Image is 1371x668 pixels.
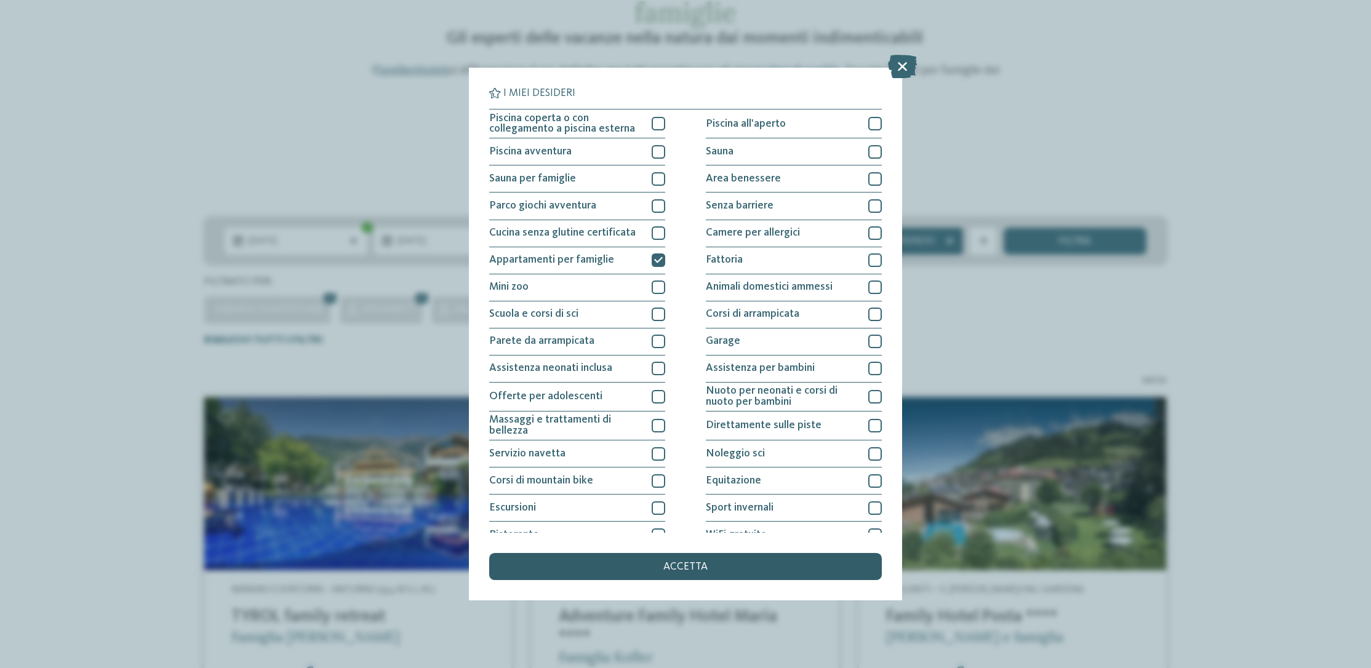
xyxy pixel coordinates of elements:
span: Ristorante [489,530,539,541]
span: Noleggio sci [706,448,765,459]
span: Nuoto per neonati e corsi di nuoto per bambini [706,386,858,407]
span: Piscina coperta o con collegamento a piscina esterna [489,113,642,135]
span: Direttamente sulle piste [706,420,821,431]
span: Assistenza neonati inclusa [489,363,612,374]
span: Piscina avventura [489,146,572,157]
span: Appartamenti per famiglie [489,255,614,266]
span: Mini zoo [489,282,529,293]
span: Garage [706,336,740,347]
span: accetta [663,562,708,573]
span: Senza barriere [706,201,773,212]
span: Camere per allergici [706,228,800,239]
span: Scuola e corsi di sci [489,309,578,320]
span: Sauna [706,146,733,157]
span: Corsi di arrampicata [706,309,799,320]
span: Assistenza per bambini [706,363,815,374]
span: Massaggi e trattamenti di bellezza [489,415,642,436]
span: Servizio navetta [489,448,566,459]
span: I miei desideri [503,88,575,99]
span: Parco giochi avventura [489,201,596,212]
span: Cucina senza glutine certificata [489,228,636,239]
span: Area benessere [706,173,781,185]
span: Equitazione [706,475,761,487]
span: Sport invernali [706,503,773,514]
span: Offerte per adolescenti [489,391,602,402]
span: Parete da arrampicata [489,336,594,347]
span: Corsi di mountain bike [489,475,593,487]
span: Piscina all'aperto [706,119,786,130]
span: Sauna per famiglie [489,173,576,185]
span: WiFi gratuito [706,530,767,541]
span: Escursioni [489,503,536,514]
span: Fattoria [706,255,743,266]
span: Animali domestici ammessi [706,282,833,293]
